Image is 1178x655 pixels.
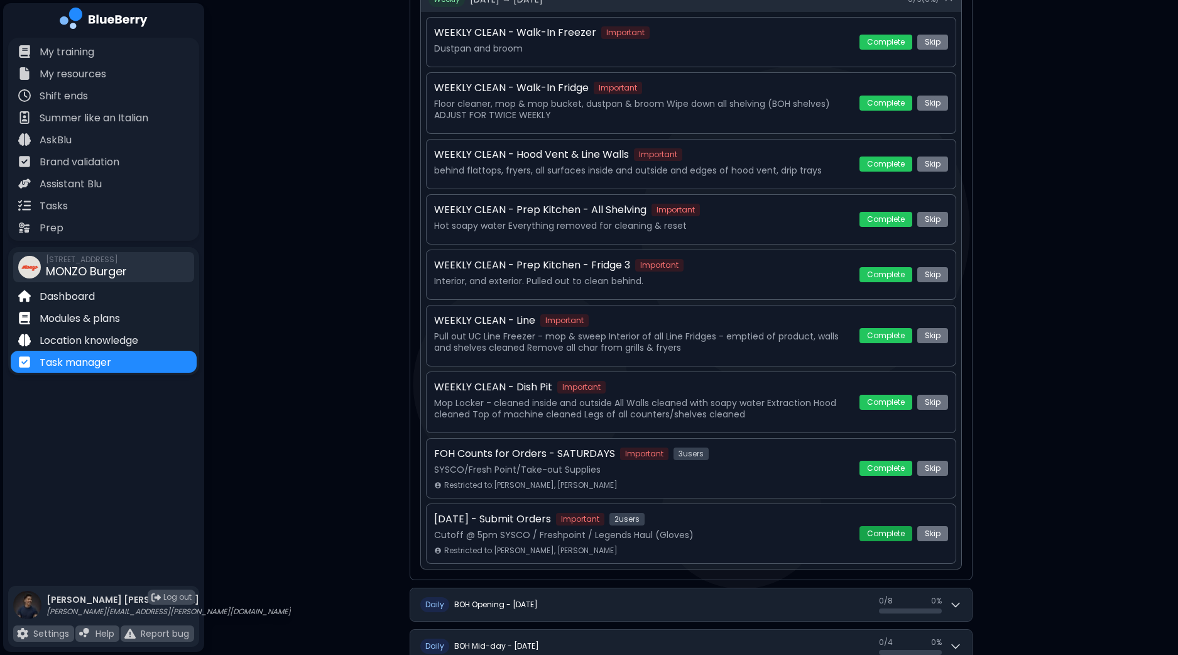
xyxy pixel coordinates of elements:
p: Summer like an Italian [40,111,148,126]
button: Complete [859,526,912,541]
p: Location knowledge [40,333,138,348]
p: [DATE] - Submit Orders [434,512,551,527]
button: Skip [917,526,948,541]
p: Mop Locker - cleaned inside and outside All Walls cleaned with soapy water Extraction Hood cleane... [434,397,852,420]
button: Complete [859,328,912,343]
span: [STREET_ADDRESS] [46,255,127,265]
p: My resources [40,67,106,82]
p: Modules & plans [40,311,120,326]
img: profile photo [13,591,41,632]
button: Complete [859,35,912,50]
img: file icon [18,133,31,146]
p: Dustpan and broom [434,43,852,54]
img: logout [151,593,161,602]
span: aily [430,599,444,610]
button: Complete [859,395,912,410]
span: Important [557,381,606,394]
span: Important [556,513,604,526]
span: Important [652,204,700,216]
button: Complete [859,212,912,227]
img: file icon [18,356,31,368]
span: 0 / 8 [879,596,893,606]
button: Skip [917,212,948,227]
h2: BOH Mid-day - [DATE] [454,641,539,651]
p: Pull out UC Line Freezer - mop & sweep Interior of all Line Fridges - emptied of product, walls a... [434,331,852,353]
span: MONZO Burger [46,263,127,279]
button: Complete [859,96,912,111]
button: Skip [917,461,948,476]
button: Skip [917,395,948,410]
p: Dashboard [40,289,95,304]
p: WEEKLY CLEAN - Walk-In Fridge [434,80,589,96]
span: D [420,639,449,654]
span: D [420,597,449,612]
p: Shift ends [40,89,88,104]
p: Hot soapy water Everything removed for cleaning & reset [434,220,852,231]
button: Complete [859,461,912,476]
img: file icon [18,199,31,212]
p: Floor cleaner, mop & mop bucket, dustpan & broom Wipe down all shelving (BOH shelves) ADJUST FOR ... [434,98,852,121]
img: file icon [18,111,31,124]
p: Prep [40,221,63,236]
img: file icon [18,67,31,80]
img: file icon [18,155,31,168]
span: 0 % [931,637,942,647]
span: 0 / 4 [879,637,893,647]
p: behind flattops, fryers, all surfaces inside and outside and edges of hood vent, drip trays [434,165,852,176]
p: SYSCO/Fresh Point/Take-out Supplies [434,464,852,475]
img: file icon [18,290,31,302]
img: file icon [18,221,31,234]
img: file icon [18,45,31,58]
p: WEEKLY CLEAN - Hood Vent & Line Walls [434,147,629,162]
span: 2 user s [609,513,645,526]
p: Report bug [141,628,189,639]
img: file icon [17,628,28,639]
span: Important [594,82,642,94]
p: WEEKLY CLEAN - Prep Kitchen - Fridge 3 [434,258,630,273]
span: Important [540,314,589,327]
p: Interior, and exterior. Pulled out to clean behind. [434,275,852,287]
p: Tasks [40,199,68,214]
img: file icon [18,177,31,190]
h2: BOH Opening - [DATE] [454,600,538,610]
span: Important [601,26,650,39]
span: 0 % [931,596,942,606]
button: Skip [917,157,948,172]
p: My training [40,45,94,60]
p: [PERSON_NAME] [PERSON_NAME] [46,594,291,605]
img: company logo [60,8,148,33]
p: Brand validation [40,155,119,170]
button: Skip [917,328,948,343]
img: file icon [18,312,31,324]
p: Settings [33,628,69,639]
span: Important [634,148,682,161]
p: [PERSON_NAME][EMAIL_ADDRESS][PERSON_NAME][DOMAIN_NAME] [46,607,291,617]
button: Skip [917,35,948,50]
p: Task manager [40,355,111,370]
img: file icon [79,628,90,639]
span: Important [620,448,668,460]
p: Help [95,628,114,639]
p: Assistant Blu [40,177,102,192]
p: AskBlu [40,133,72,148]
button: Complete [859,157,912,172]
span: Important [635,259,684,272]
p: WEEKLY CLEAN - Walk-In Freezer [434,25,596,40]
button: Skip [917,267,948,282]
span: Log out [163,592,192,602]
span: Restricted to: [PERSON_NAME], [PERSON_NAME] [444,546,618,556]
img: file icon [18,89,31,102]
span: aily [430,641,444,651]
p: WEEKLY CLEAN - Prep Kitchen - All Shelving [434,202,646,217]
img: file icon [18,334,31,346]
button: DailyBOH Opening - [DATE]0/80% [410,588,972,621]
p: FOH Counts for Orders - SATURDAYS [434,446,615,461]
p: WEEKLY CLEAN - Dish Pit [434,380,552,395]
button: Complete [859,267,912,282]
img: company thumbnail [18,256,41,278]
span: 3 user s [674,448,709,460]
img: file icon [124,628,136,639]
p: Cutoff @ 5pm SYSCO / Freshpoint / Legends Haul (Gloves) [434,529,852,541]
button: Skip [917,96,948,111]
p: WEEKLY CLEAN - Line [434,313,535,328]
